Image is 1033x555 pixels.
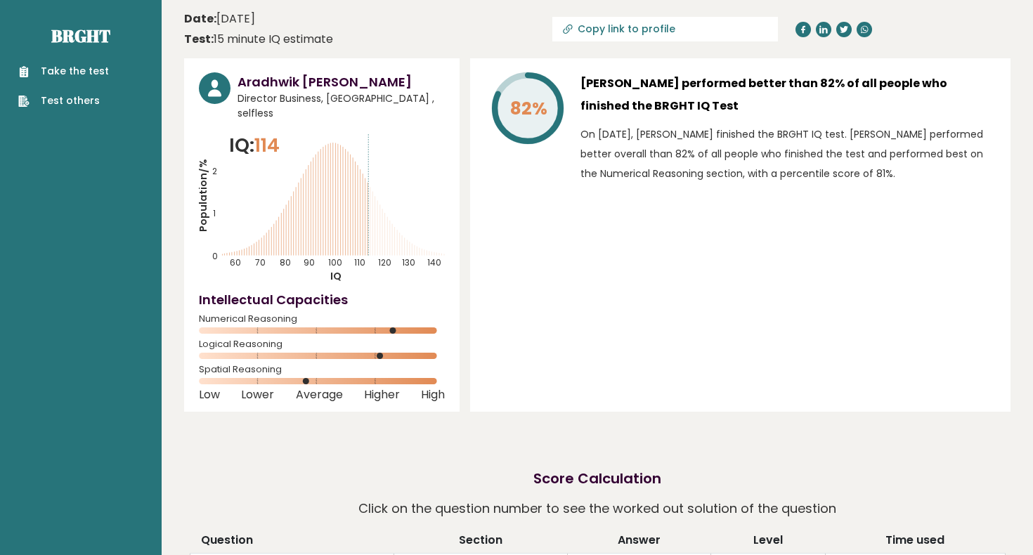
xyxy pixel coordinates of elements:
th: Time used [826,532,1005,554]
span: Lower [241,392,274,398]
span: High [421,392,445,398]
span: Director Business, [GEOGRAPHIC_DATA] , selfless [238,91,445,121]
tspan: IQ [330,269,342,283]
p: Click on the question number to see the worked out solution of the question [358,496,836,521]
span: Average [296,392,343,398]
b: Date: [184,11,216,27]
tspan: Population/% [196,159,210,232]
h3: Aradhwik [PERSON_NAME] [238,72,445,91]
tspan: 100 [328,256,342,268]
tspan: 1 [213,207,216,219]
tspan: 80 [280,256,291,268]
th: Question [190,532,394,554]
a: Test others [18,93,109,108]
th: Section [394,532,568,554]
a: Brght [51,25,110,47]
span: Low [199,392,220,398]
a: Take the test [18,64,109,79]
span: Higher [364,392,400,398]
tspan: 130 [402,256,415,268]
tspan: 2 [212,165,217,177]
h2: Score Calculation [533,468,661,489]
tspan: 110 [354,256,365,268]
span: Numerical Reasoning [199,316,445,322]
tspan: 82% [510,96,547,121]
div: 15 minute IQ estimate [184,31,333,48]
tspan: 0 [212,250,218,262]
p: IQ: [229,131,280,159]
span: Logical Reasoning [199,341,445,347]
span: 114 [254,132,280,158]
tspan: 60 [230,256,241,268]
tspan: 120 [378,256,391,268]
th: Level [711,532,826,554]
h3: [PERSON_NAME] performed better than 82% of all people who finished the BRGHT IQ Test [580,72,996,117]
time: [DATE] [184,11,255,27]
b: Test: [184,31,214,47]
th: Answer [567,532,711,554]
tspan: 140 [427,256,441,268]
h4: Intellectual Capacities [199,290,445,309]
p: On [DATE], [PERSON_NAME] finished the BRGHT IQ test. [PERSON_NAME] performed better overall than ... [580,124,996,183]
tspan: 90 [304,256,315,268]
tspan: 70 [255,256,266,268]
span: Spatial Reasoning [199,367,445,372]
